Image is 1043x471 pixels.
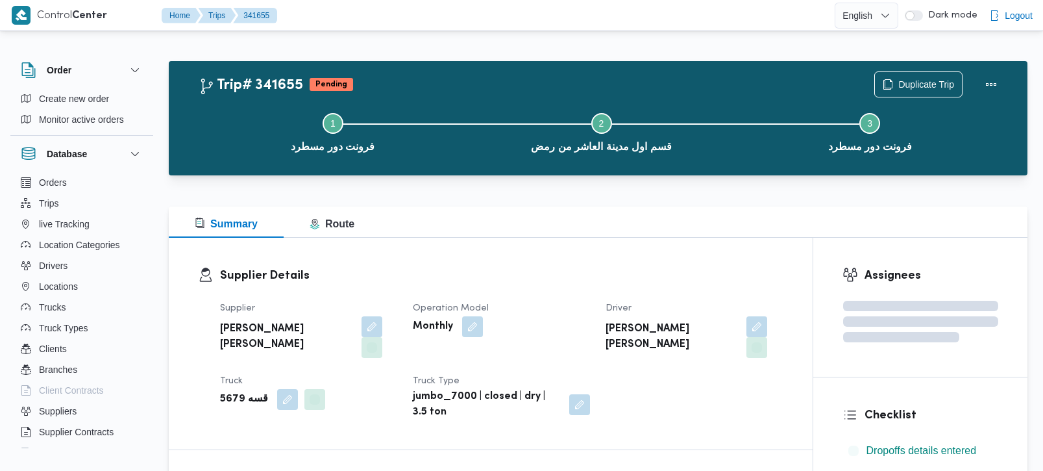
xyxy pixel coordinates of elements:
h3: Order [47,62,71,78]
span: Dropoffs details entered [866,445,977,456]
span: Location Categories [39,237,120,253]
span: Clients [39,341,67,357]
span: Client Contracts [39,383,104,398]
button: Actions [978,71,1004,97]
span: Locations [39,279,78,294]
span: Create new order [39,91,109,107]
button: Trips [198,8,236,23]
button: قسم اول مدينة العاشر من رمض [467,97,736,165]
span: Driver [606,304,632,312]
span: قسم اول مدينة العاشر من رمض [531,139,671,155]
b: [PERSON_NAME] [PERSON_NAME] [606,322,738,353]
span: Dropoffs details entered [866,443,977,459]
b: [PERSON_NAME] [PERSON_NAME] [220,322,352,353]
button: Truck Types [16,318,148,338]
button: Devices [16,442,148,463]
span: Route [310,218,354,229]
button: Duplicate Trip [874,71,963,97]
span: Logout [1005,8,1033,23]
span: Drivers [39,258,67,274]
button: Branches [16,359,148,380]
span: Supplier Contracts [39,424,114,440]
span: Branches [39,362,77,377]
button: Location Categories [16,235,148,255]
button: Database [21,146,143,162]
button: فرونت دور مسطرد [735,97,1004,165]
h2: Trip# 341655 [199,77,303,94]
div: Database [10,172,153,453]
button: Trips [16,193,148,214]
b: jumbo_7000 | closed | dry | 3.5 ton [413,389,560,420]
span: فرونت دور مسطرد [291,139,374,155]
span: Operation Model [413,304,489,312]
span: Truck [220,377,243,385]
span: Trips [39,196,59,211]
button: Client Contracts [16,380,148,401]
span: Devices [39,445,71,461]
span: Suppliers [39,403,77,419]
button: Trucks [16,297,148,318]
button: Home [162,8,201,23]
b: قسه 5679 [220,392,268,407]
button: live Tracking [16,214,148,235]
span: 3 [867,118,872,129]
img: X8yXhbKr1z7QwAAAABJRU5ErkJggg== [12,6,31,25]
button: Monitor active orders [16,109,148,130]
b: Center [72,11,107,21]
b: Pending [315,81,347,88]
span: Pending [310,78,353,91]
button: Drivers [16,255,148,276]
span: Truck Types [39,320,88,336]
h3: Database [47,146,87,162]
span: 2 [599,118,604,129]
div: Order [10,88,153,135]
button: Create new order [16,88,148,109]
span: Duplicate Trip [898,77,954,92]
button: فرونت دور مسطرد [199,97,467,165]
span: live Tracking [39,216,90,232]
span: Orders [39,175,67,190]
b: Monthly [413,319,453,335]
button: Logout [984,3,1038,29]
span: Truck Type [413,377,460,385]
button: Supplier Contracts [16,422,148,442]
h3: Checklist [865,407,999,424]
h3: Supplier Details [220,267,783,285]
button: Clients [16,338,148,359]
span: Monitor active orders [39,112,124,127]
h3: Assignees [865,267,999,285]
button: 341655 [233,8,277,23]
button: Dropoffs details entered [843,440,999,461]
span: Supplier [220,304,255,312]
button: Order [21,62,143,78]
span: فرونت دور مسطرد [828,139,912,155]
button: Locations [16,276,148,297]
span: Dark mode [923,10,977,21]
span: Summary [195,218,258,229]
span: 1 [330,118,336,129]
button: Suppliers [16,401,148,422]
button: Orders [16,172,148,193]
span: Trucks [39,299,66,315]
